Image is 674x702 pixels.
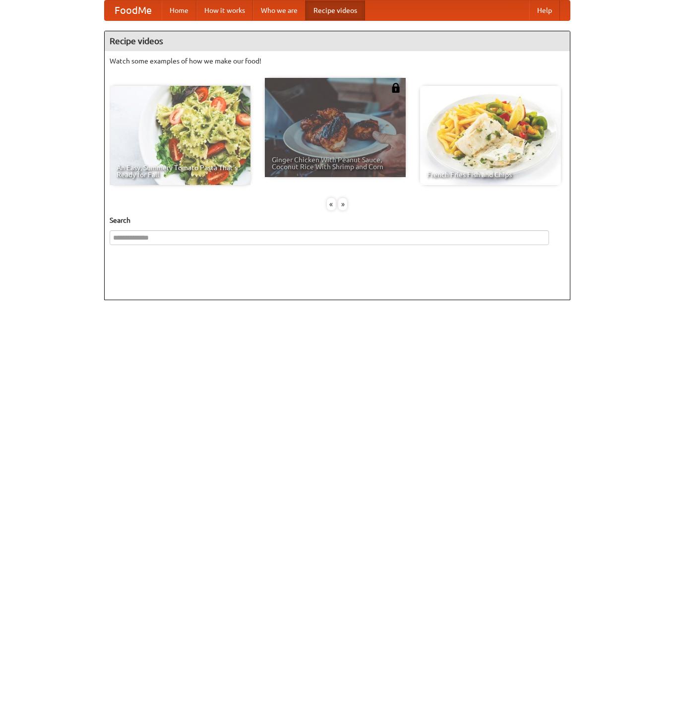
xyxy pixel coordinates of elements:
h5: Search [110,215,565,225]
img: 483408.png [391,83,401,93]
a: An Easy, Summery Tomato Pasta That's Ready for Fall [110,86,250,185]
span: An Easy, Summery Tomato Pasta That's Ready for Fall [117,164,244,178]
div: » [338,198,347,210]
div: « [327,198,336,210]
span: French Fries Fish and Chips [427,171,554,178]
a: Recipe videos [306,0,365,20]
a: French Fries Fish and Chips [420,86,561,185]
p: Watch some examples of how we make our food! [110,56,565,66]
h4: Recipe videos [105,31,570,51]
a: Help [529,0,560,20]
a: Home [162,0,196,20]
a: Who we are [253,0,306,20]
a: How it works [196,0,253,20]
a: FoodMe [105,0,162,20]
